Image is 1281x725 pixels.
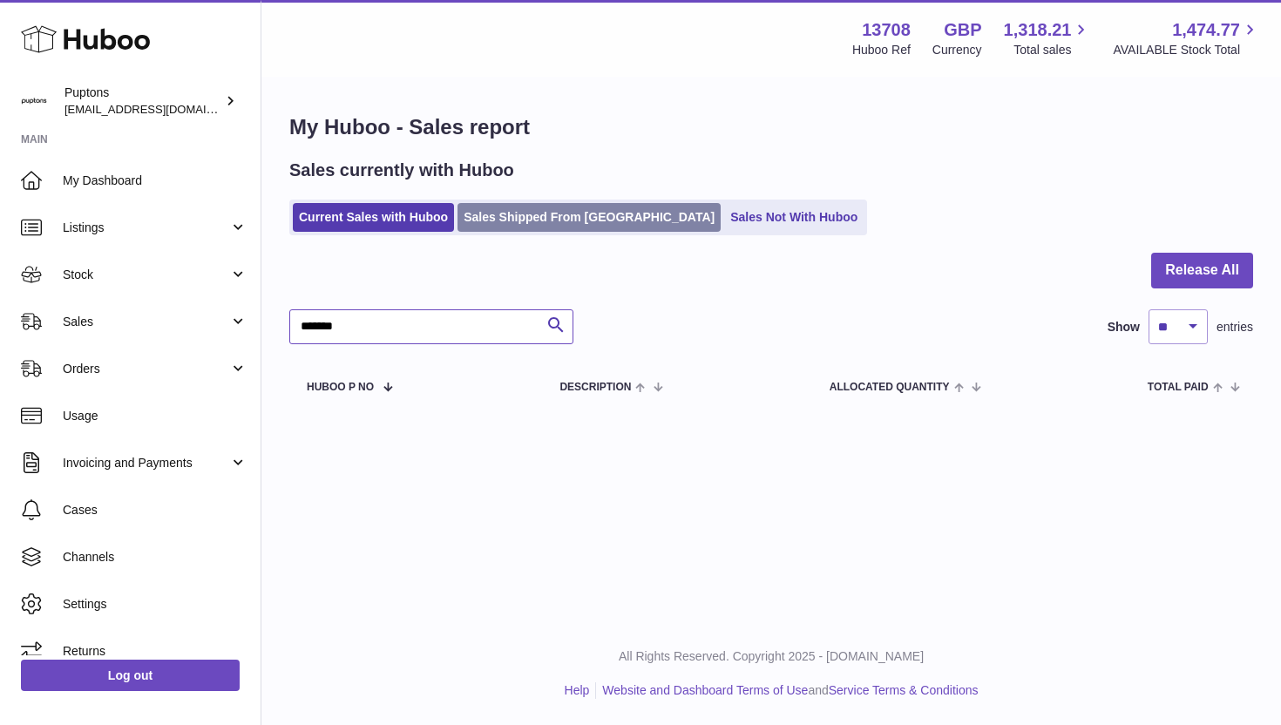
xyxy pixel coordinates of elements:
p: All Rights Reserved. Copyright 2025 - [DOMAIN_NAME] [275,648,1267,665]
a: 1,474.77 AVAILABLE Stock Total [1113,18,1260,58]
h2: Sales currently with Huboo [289,159,514,182]
span: Sales [63,314,229,330]
h1: My Huboo - Sales report [289,113,1253,141]
span: Stock [63,267,229,283]
span: Channels [63,549,247,566]
label: Show [1108,319,1140,335]
a: Sales Not With Huboo [724,203,864,232]
span: [EMAIL_ADDRESS][DOMAIN_NAME] [64,102,256,116]
span: Total paid [1148,382,1209,393]
span: Invoicing and Payments [63,455,229,471]
div: Huboo Ref [852,42,911,58]
span: Returns [63,643,247,660]
li: and [596,682,978,699]
span: 1,318.21 [1004,18,1072,42]
div: Puptons [64,85,221,118]
strong: GBP [944,18,981,42]
a: Service Terms & Conditions [829,683,979,697]
a: Current Sales with Huboo [293,203,454,232]
strong: 13708 [862,18,911,42]
a: Sales Shipped From [GEOGRAPHIC_DATA] [457,203,721,232]
img: hello@puptons.com [21,88,47,114]
a: 1,318.21 Total sales [1004,18,1092,58]
span: My Dashboard [63,173,247,189]
span: AVAILABLE Stock Total [1113,42,1260,58]
span: Settings [63,596,247,613]
span: Description [559,382,631,393]
span: Orders [63,361,229,377]
a: Help [565,683,590,697]
span: Huboo P no [307,382,374,393]
span: 1,474.77 [1172,18,1240,42]
span: ALLOCATED Quantity [830,382,950,393]
span: Listings [63,220,229,236]
span: Cases [63,502,247,518]
a: Log out [21,660,240,691]
a: Website and Dashboard Terms of Use [602,683,808,697]
span: Total sales [1013,42,1091,58]
span: Usage [63,408,247,424]
button: Release All [1151,253,1253,288]
div: Currency [932,42,982,58]
span: entries [1217,319,1253,335]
